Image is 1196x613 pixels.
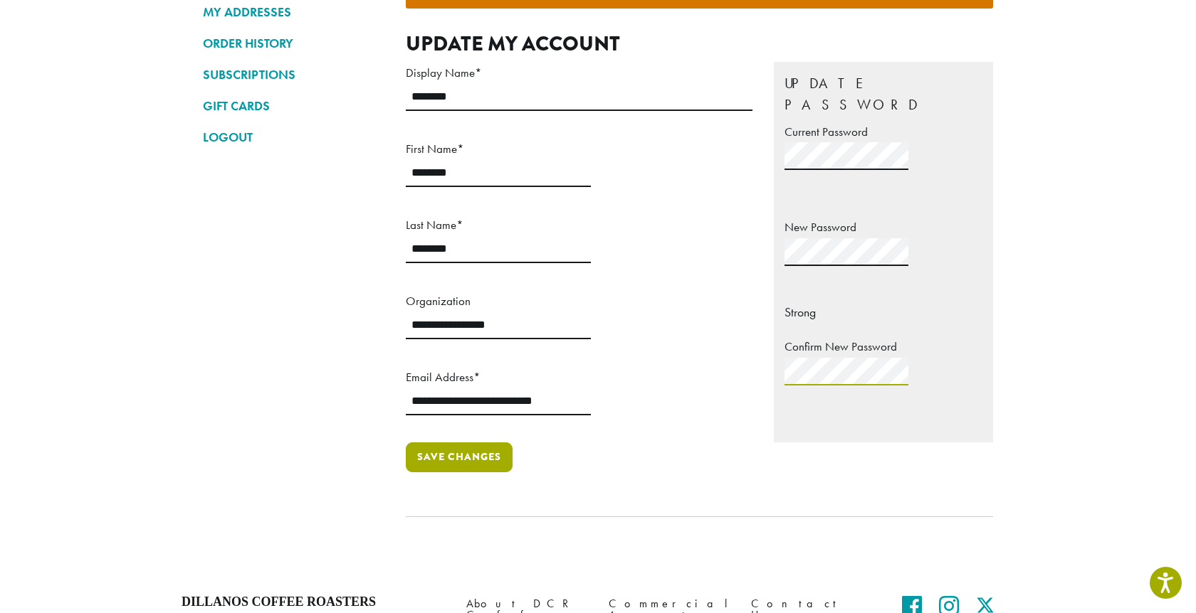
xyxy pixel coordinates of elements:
label: Last Name [406,214,591,236]
label: Email Address [406,366,591,388]
a: SUBSCRIPTIONS [203,63,384,87]
label: Current Password [785,121,982,143]
button: Save changes [406,442,513,472]
label: Display Name [406,62,752,84]
a: LOGOUT [203,125,384,149]
h4: Dillanos Coffee Roasters [182,595,445,610]
legend: Update Password [785,73,982,115]
div: Strong [785,301,982,324]
a: GIFT CARDS [203,94,384,118]
label: Organization [406,290,591,312]
label: New Password [785,216,982,238]
h2: Update My Account [406,31,993,56]
a: ORDER HISTORY [203,31,384,55]
label: First Name [406,138,591,160]
label: Confirm New Password [785,336,982,358]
